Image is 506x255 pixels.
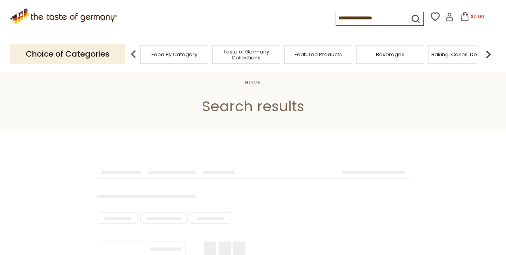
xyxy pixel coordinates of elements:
[245,79,261,86] a: Home
[215,49,278,61] a: Taste of Germany Collections
[126,46,142,62] img: previous arrow
[455,12,489,24] button: $0.00
[151,51,197,57] a: Food By Category
[431,51,493,57] a: Baking, Cakes, Desserts
[10,44,125,64] p: Choice of Categories
[480,46,496,62] img: next arrow
[25,97,481,115] h1: Search results
[376,51,404,57] a: Beverages
[295,51,342,57] a: Featured Products
[471,13,484,20] span: $0.00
